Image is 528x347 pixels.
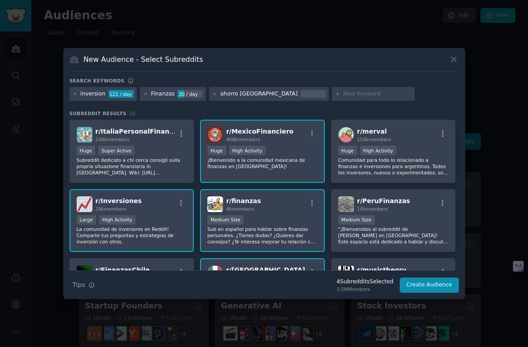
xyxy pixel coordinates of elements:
span: r/ [GEOGRAPHIC_DATA] [226,266,305,273]
button: Create Audience [400,278,459,293]
span: Subreddit Results [70,110,127,117]
div: 3.5M Members [336,286,393,292]
div: High Activity [360,146,397,155]
span: r/ ItaliaPersonalFinance [96,128,178,135]
div: Finanzas [151,90,175,98]
span: r/ finanzas [226,197,261,204]
span: 4k members [226,206,254,212]
img: PeruFinanzas [338,196,354,212]
p: ¡Bienvenido a la comunidad mexicana de finanzas en [GEOGRAPHIC_DATA]! [207,157,318,169]
span: r/ MexicoFinanciero [226,128,293,135]
p: La comunidad de inversores en Reddit! Comparte tus preguntas y estrategias de inversión con otros. [77,226,187,245]
img: merval [338,127,354,143]
div: 4 Subreddit s Selected [336,278,393,286]
h3: Search keywords [70,78,125,84]
div: inversion [80,90,105,98]
p: Subreddit dedicato a chi cerca consigli sulla propria situazione finanziaria in [GEOGRAPHIC_DATA]... [77,157,187,176]
p: Comunidad para todo lo relacionado a finanzas e inversiones para argentinos. Todos los inversores... [338,157,449,176]
span: Tips [73,280,85,290]
div: Medium Size [207,215,244,225]
div: High Activity [99,215,135,225]
div: Super Active [98,146,135,155]
div: Huge [207,146,226,155]
div: Huge [338,146,357,155]
div: High Activity [229,146,266,155]
span: 248k members [96,137,130,142]
span: r/ Inversiones [96,197,142,204]
img: musictheory [338,265,354,281]
span: r/ musictheory [357,266,406,273]
span: r/ merval [357,128,387,135]
span: 26 [130,111,136,116]
span: 10k members [357,206,388,212]
p: "¡Bienvenidos al subreddit de [PERSON_NAME] en [GEOGRAPHIC_DATA]! Este espacio está dedicado a ha... [338,226,449,245]
div: ahorro [GEOGRAPHIC_DATA] [220,90,298,98]
div: Large [77,215,96,225]
div: 121 / day [109,90,134,98]
img: Inversiones [77,196,92,212]
span: 408k members [226,137,260,142]
img: ItaliaPersonalFinance [77,127,92,143]
img: FinanzasChile [77,265,92,281]
h3: New Audience - Select Subreddits [83,55,203,64]
span: 28k members [96,206,127,212]
span: 158k members [357,137,391,142]
div: Huge [77,146,96,155]
span: r/ PeruFinanzas [357,197,410,204]
img: MexicoFinanciero [207,127,223,143]
input: New Keyword [343,90,411,98]
button: Tips [70,277,98,293]
span: r/ FinanzasChile [96,266,150,273]
p: Sub en español para hablar sobre finanzas personales. ¿Tienes dudas? ¿Quieres dar consejos? ¿Te i... [207,226,318,245]
img: mexico [207,265,223,281]
div: 30 / day [178,90,203,98]
img: finanzas [207,196,223,212]
div: Medium Size [338,215,375,225]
